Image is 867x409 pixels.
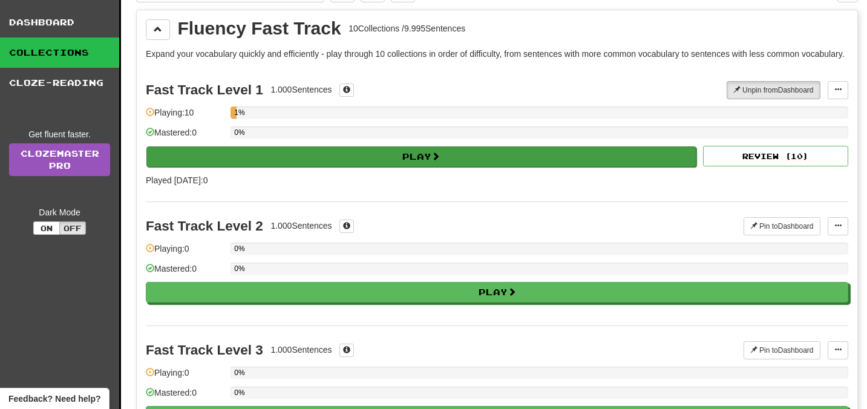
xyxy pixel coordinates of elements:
[146,106,224,126] div: Playing: 10
[146,82,263,97] div: Fast Track Level 1
[9,143,110,176] a: ClozemasterPro
[270,220,332,232] div: 1.000 Sentences
[234,106,237,119] div: 1%
[270,83,332,96] div: 1.000 Sentences
[146,126,224,146] div: Mastered: 0
[146,218,263,234] div: Fast Track Level 2
[270,344,332,356] div: 1.000 Sentences
[146,175,208,185] span: Played [DATE]: 0
[178,19,341,38] div: Fluency Fast Track
[703,146,848,166] button: Review (10)
[744,217,820,235] button: Pin toDashboard
[146,146,696,167] button: Play
[146,263,224,283] div: Mastered: 0
[9,128,110,140] div: Get fluent faster.
[744,341,820,359] button: Pin toDashboard
[146,367,224,387] div: Playing: 0
[33,221,60,235] button: On
[146,387,224,407] div: Mastered: 0
[146,243,224,263] div: Playing: 0
[146,342,263,358] div: Fast Track Level 3
[9,206,110,218] div: Dark Mode
[8,393,100,405] span: Open feedback widget
[146,48,848,60] p: Expand your vocabulary quickly and efficiently - play through 10 collections in order of difficul...
[348,22,465,34] div: 10 Collections / 9.995 Sentences
[146,282,848,303] button: Play
[727,81,820,99] button: Unpin fromDashboard
[59,221,86,235] button: Off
